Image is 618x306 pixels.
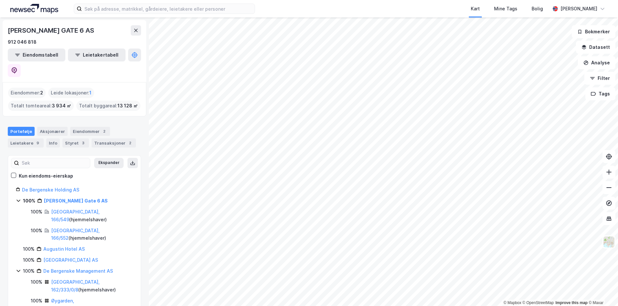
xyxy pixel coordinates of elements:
[10,4,58,14] img: logo.a4113a55bc3d86da70a041830d287a7e.svg
[503,301,521,305] a: Mapbox
[586,275,618,306] iframe: Chat Widget
[572,25,615,38] button: Bokmerker
[94,158,124,168] button: Ekspander
[43,246,85,252] a: Augustin Hotel AS
[23,267,35,275] div: 100%
[23,197,35,205] div: 100%
[471,5,480,13] div: Kart
[51,279,100,292] a: [GEOGRAPHIC_DATA], 162/333/0/8
[8,138,44,148] div: Leietakere
[494,5,517,13] div: Mine Tags
[586,275,618,306] div: Kontrollprogram for chat
[51,209,100,222] a: [GEOGRAPHIC_DATA], 166/549
[578,56,615,69] button: Analyse
[19,158,90,168] input: Søk
[23,256,35,264] div: 100%
[80,140,86,146] div: 3
[44,198,108,203] a: [PERSON_NAME] Gate 6 AS
[584,72,615,85] button: Filter
[23,245,35,253] div: 100%
[51,208,133,224] div: ( hjemmelshaver )
[43,268,113,274] a: De Bergenske Management AS
[76,101,140,111] div: Totalt byggareal :
[62,138,89,148] div: Styret
[52,102,71,110] span: 3 934 ㎡
[8,49,65,61] button: Eiendomstabell
[8,88,46,98] div: Eiendommer :
[43,257,98,263] a: [GEOGRAPHIC_DATA] AS
[127,140,133,146] div: 2
[51,227,133,242] div: ( hjemmelshaver )
[82,4,255,14] input: Søk på adresse, matrikkel, gårdeiere, leietakere eller personer
[532,5,543,13] div: Bolig
[19,172,73,180] div: Kun eiendoms-eierskap
[8,101,74,111] div: Totalt tomteareal :
[556,301,588,305] a: Improve this map
[31,278,42,286] div: 100%
[31,297,42,305] div: 100%
[101,128,107,135] div: 2
[40,89,43,97] span: 2
[70,127,110,136] div: Eiendommer
[46,138,60,148] div: Info
[117,102,138,110] span: 13 128 ㎡
[89,89,92,97] span: 1
[35,140,41,146] div: 9
[51,228,100,241] a: [GEOGRAPHIC_DATA], 166/552
[603,236,615,248] img: Z
[22,187,79,192] a: De Bergenske Holding AS
[92,138,136,148] div: Transaksjoner
[8,127,35,136] div: Portefølje
[31,227,42,235] div: 100%
[8,25,95,36] div: [PERSON_NAME] GATE 6 AS
[37,127,68,136] div: Aksjonærer
[585,87,615,100] button: Tags
[560,5,597,13] div: [PERSON_NAME]
[523,301,554,305] a: OpenStreetMap
[48,88,94,98] div: Leide lokasjoner :
[51,278,133,294] div: ( hjemmelshaver )
[8,38,37,46] div: 912 046 818
[576,41,615,54] button: Datasett
[31,208,42,216] div: 100%
[68,49,126,61] button: Leietakertabell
